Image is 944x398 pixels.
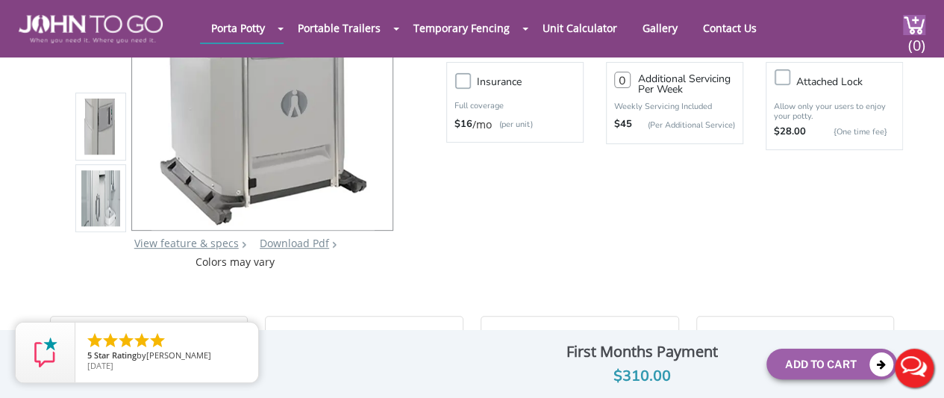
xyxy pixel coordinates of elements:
img: Review Rating [31,338,60,367]
button: Add To Cart [766,349,897,379]
button: Live Chat [884,338,944,398]
a: Gallery [631,13,689,43]
li:  [101,332,119,349]
strong: $16 [454,117,472,132]
div: /mo [454,117,575,132]
p: Full coverage [454,99,575,114]
p: (Per Additional Service) [632,119,735,131]
h3: Insurance [477,72,590,91]
strong: $28.00 [774,125,806,140]
div: $310.00 [529,364,755,388]
img: cart a [903,15,925,35]
a: Unit Calculator [531,13,628,43]
span: 5 [87,349,92,361]
div: Colors may vary [75,255,394,270]
span: [DATE] [87,360,113,371]
p: Weekly Servicing Included [614,101,735,112]
img: Product [81,25,120,376]
h3: Attached lock [796,72,910,91]
li:  [149,332,166,349]
img: JOHN to go [19,15,163,43]
a: View feature & specs [134,236,239,250]
p: (per unit) [492,117,533,132]
div: First Months Payment [529,339,755,364]
a: Download Pdf [260,236,329,250]
h3: Additional Servicing Per Week [638,74,735,95]
a: Portable Trailers [287,13,392,43]
span: by [87,351,246,361]
span: (0) [907,23,925,55]
input: 0 [614,72,631,88]
span: [PERSON_NAME] [146,349,211,361]
p: Allow only your users to enjoy your potty. [774,102,895,121]
strong: $45 [614,117,632,132]
a: Temporary Fencing [402,13,521,43]
p: {One time fee} [813,125,887,140]
li:  [117,332,135,349]
li:  [86,332,104,349]
span: Star Rating [94,349,137,361]
a: Porta Potty [200,13,276,43]
a: Contact Us [692,13,768,43]
img: chevron.png [332,241,337,248]
img: right arrow icon [242,241,246,248]
li:  [133,332,151,349]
